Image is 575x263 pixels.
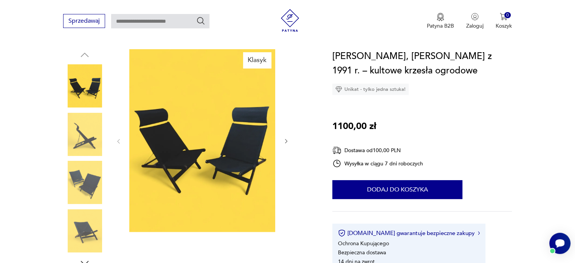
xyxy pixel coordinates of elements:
[427,13,454,30] a: Ikona medaluPatyna B2B
[332,49,512,78] h1: [PERSON_NAME], [PERSON_NAME] z 1991 r. – kultowe krzesła ogrodowe
[338,249,386,256] li: Bezpieczna dostawa
[427,13,454,30] button: Patyna B2B
[332,180,462,199] button: Dodaj do koszyka
[466,22,484,30] p: Zaloguj
[496,13,512,30] button: 0Koszyk
[332,119,376,134] p: 1100,00 zł
[471,13,479,20] img: Ikonka użytkownika
[332,84,409,95] div: Unikat - tylko jedna sztuka!
[129,49,275,232] img: Zdjęcie produktu IKEA Hestra, Tord Bjorklund z 1991 r. – kultowe krzesła ogrodowe
[196,16,205,25] button: Szukaj
[63,161,106,204] img: Zdjęcie produktu IKEA Hestra, Tord Bjorklund z 1991 r. – kultowe krzesła ogrodowe
[63,64,106,107] img: Zdjęcie produktu IKEA Hestra, Tord Bjorklund z 1991 r. – kultowe krzesła ogrodowe
[63,19,105,24] a: Sprzedawaj
[332,146,423,155] div: Dostawa od 100,00 PLN
[549,233,570,254] iframe: Smartsupp widget button
[478,231,480,235] img: Ikona strzałki w prawo
[496,22,512,30] p: Koszyk
[335,86,342,93] img: Ikona diamentu
[332,159,423,168] div: Wysyłka w ciągu 7 dni roboczych
[500,13,507,20] img: Ikona koszyka
[63,209,106,252] img: Zdjęcie produktu IKEA Hestra, Tord Bjorklund z 1991 r. – kultowe krzesła ogrodowe
[243,52,271,68] div: Klasyk
[279,9,301,32] img: Patyna - sklep z meblami i dekoracjami vintage
[63,113,106,156] img: Zdjęcie produktu IKEA Hestra, Tord Bjorklund z 1991 r. – kultowe krzesła ogrodowe
[63,14,105,28] button: Sprzedawaj
[427,22,454,30] p: Patyna B2B
[466,13,484,30] button: Zaloguj
[504,12,511,19] div: 0
[332,146,341,155] img: Ikona dostawy
[338,229,480,237] button: [DOMAIN_NAME] gwarantuje bezpieczne zakupy
[437,13,444,21] img: Ikona medalu
[338,240,389,247] li: Ochrona Kupującego
[338,229,346,237] img: Ikona certyfikatu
